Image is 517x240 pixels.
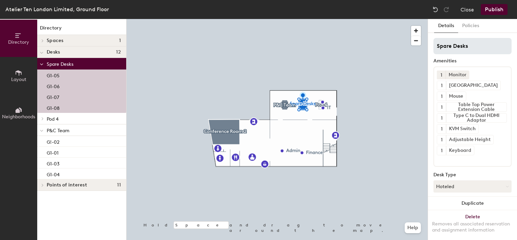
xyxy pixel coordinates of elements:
[47,71,60,79] p: G1-05
[47,82,60,89] p: G1-06
[47,170,60,178] p: G1-04
[481,4,508,15] button: Publish
[47,38,64,43] span: Spaces
[460,4,474,15] button: Close
[119,38,121,43] span: 1
[432,221,513,233] div: Removes all associated reservation and assignment information
[441,125,443,133] span: 1
[47,61,73,67] span: Spare Desks
[437,114,446,122] button: 1
[446,103,507,112] div: Table Top Power Extension Cable
[37,24,126,35] h1: Directory
[432,6,439,13] img: Undo
[434,19,458,33] button: Details
[437,92,446,101] button: 1
[443,6,450,13] img: Redo
[433,180,512,193] button: Hoteled
[47,93,59,100] p: G1-07
[437,124,446,133] button: 1
[11,77,26,82] span: Layout
[433,58,512,64] div: Amenities
[47,49,60,55] span: Desks
[446,124,478,133] div: KVM Switch
[47,137,60,145] p: G!-02
[405,222,421,233] button: Help
[8,39,29,45] span: Directory
[47,128,69,134] span: P&C Team
[437,71,446,79] button: 1
[441,72,442,79] span: 1
[116,49,121,55] span: 12
[428,197,517,210] button: Duplicate
[47,116,59,122] span: Pod 4
[117,182,121,188] span: 11
[433,172,512,178] div: Desk Type
[5,5,109,14] div: Atelier Ten London Limited, Ground Floor
[458,19,483,33] button: Policies
[2,114,35,120] span: Neighborhoods
[437,81,446,90] button: 1
[446,81,500,90] div: [GEOGRAPHIC_DATA]
[441,82,443,89] span: 1
[437,146,446,155] button: 1
[446,135,493,144] div: Adjustable Height
[441,104,443,111] span: 1
[446,92,466,101] div: Mouse
[47,103,60,111] p: G1-08
[437,135,446,144] button: 1
[47,148,59,156] p: G1-01
[446,146,474,155] div: Keyboard
[437,103,446,112] button: 1
[428,210,517,240] button: DeleteRemoves all associated reservation and assignment information
[441,147,443,154] span: 1
[441,136,443,143] span: 1
[47,182,87,188] span: Points of interest
[47,159,60,167] p: G1-03
[446,71,469,79] div: Monitor
[441,115,443,122] span: 1
[441,93,443,100] span: 1
[446,114,507,122] div: Type C to Dual HDMI Adaptor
